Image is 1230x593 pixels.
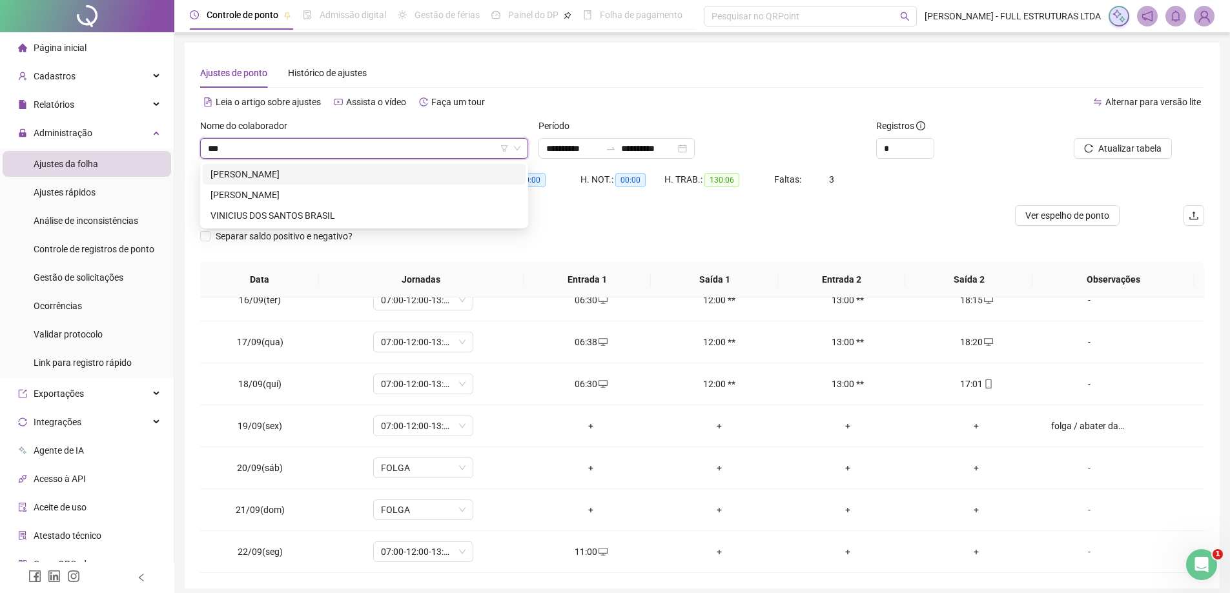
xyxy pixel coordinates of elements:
[515,173,546,187] span: 00:00
[537,503,645,517] div: +
[1074,138,1172,159] button: Atualizar tabela
[18,43,27,52] span: home
[210,208,518,223] div: VINICIUS DOS SANTOS BRASIL
[778,262,905,297] th: Entrada 2
[203,97,212,106] span: file-text
[203,205,526,226] div: VINICIUS DOS SANTOS BRASIL
[239,295,281,305] span: 16/09(ter)
[200,262,319,297] th: Data
[1170,10,1182,22] span: bell
[18,474,27,483] span: api
[419,97,428,106] span: history
[597,379,608,388] span: desktop
[18,531,27,540] span: solution
[900,12,910,21] span: search
[18,72,27,81] span: user-add
[34,329,103,339] span: Validar protocolo
[34,474,86,484] span: Acesso à API
[1084,144,1093,153] span: reload
[34,502,87,512] span: Aceite de uso
[1051,419,1127,433] div: folga / abater das férias
[381,290,466,310] span: 07:00-12:00-13:00-17:00
[774,174,803,185] span: Faltas:
[513,145,521,152] span: down
[1194,6,1214,26] img: 71489
[34,99,74,110] span: Relatórios
[200,68,267,78] span: Ajustes de ponto
[415,10,480,20] span: Gestão de férias
[925,9,1101,23] span: [PERSON_NAME] - FULL ESTRUTURAS LTDA
[794,461,902,475] div: +
[203,185,526,205] div: MARCOS VINICIUS PEREIRA SILVA
[923,377,1030,391] div: 17:01
[28,570,41,583] span: facebook
[381,500,466,519] span: FOLGA
[537,461,645,475] div: +
[564,12,571,19] span: pushpin
[34,559,91,569] span: Gerar QRCode
[381,416,466,436] span: 07:00-12:00-13:00-16:00
[500,145,508,152] span: filter
[200,119,296,133] label: Nome do colaborador
[34,272,123,283] span: Gestão de solicitações
[283,12,291,19] span: pushpin
[666,419,774,433] div: +
[1186,549,1217,580] iframe: Intercom live chat
[18,100,27,109] span: file
[34,244,154,254] span: Controle de registros de ponto
[508,10,559,20] span: Painel do DP
[34,216,138,226] span: Análise de inconsistências
[537,545,645,559] div: 11:00
[238,379,282,389] span: 18/09(qui)
[497,172,580,187] div: HE 3:
[923,419,1030,433] div: +
[210,188,518,202] div: [PERSON_NAME]
[1043,272,1184,286] span: Observações
[237,337,283,347] span: 17/09(qua)
[537,293,645,307] div: 06:30
[1051,461,1127,475] div: -
[666,545,774,559] div: +
[524,262,651,297] th: Entrada 1
[794,545,902,559] div: +
[1112,9,1126,23] img: sparkle-icon.fc2bf0ac1784a2077858766a79e2daf3.svg
[597,337,608,347] span: desktop
[381,542,466,561] span: 07:00-12:00-13:00-17:00
[1015,205,1120,226] button: Ver espelho de ponto
[236,505,285,515] span: 21/09(dom)
[923,545,1030,559] div: +
[664,172,774,187] div: H. TRAB.:
[600,10,682,20] span: Folha de pagamento
[398,10,407,19] span: sun
[794,419,902,433] div: +
[34,159,98,169] span: Ajustes da folha
[1213,549,1223,559] span: 1
[983,296,993,305] span: desktop
[923,503,1030,517] div: +
[923,335,1030,349] div: 18:20
[381,374,466,394] span: 07:00-12:00-13:00-17:00
[34,388,84,399] span: Exportações
[597,296,608,305] span: desktop
[666,503,774,517] div: +
[237,463,283,473] span: 20/09(sáb)
[704,173,739,187] span: 130:06
[18,559,27,568] span: qrcode
[651,262,778,297] th: Saída 1
[216,97,321,107] span: Leia o artigo sobre ajustes
[583,10,592,19] span: book
[983,337,993,347] span: desktop
[320,10,386,20] span: Admissão digital
[34,128,92,138] span: Administração
[34,417,81,427] span: Integrações
[580,172,664,187] div: H. NOT.:
[34,187,96,197] span: Ajustes rápidos
[34,43,87,53] span: Página inicial
[1051,335,1127,349] div: -
[18,417,27,427] span: sync
[1105,97,1201,107] span: Alternar para versão lite
[1093,97,1102,106] span: swap
[606,143,616,154] span: to
[210,229,358,243] span: Separar saldo positivo e negativo?
[538,119,578,133] label: Período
